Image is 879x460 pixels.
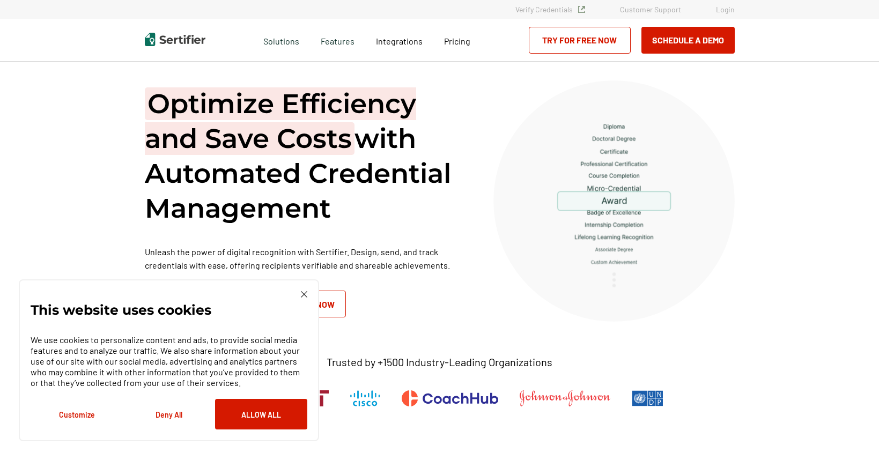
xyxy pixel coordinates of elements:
img: Johnson & Johnson [520,390,610,406]
img: Sertifier | Digital Credentialing Platform [145,33,205,46]
span: Pricing [444,36,470,46]
a: Try for Free Now [529,27,631,54]
span: Optimize Efficiency and Save Costs [145,87,416,155]
img: UNDP [632,390,663,406]
a: Verify Credentials [515,5,585,14]
p: We use cookies to personalize content and ads, to provide social media features and to analyze ou... [31,335,307,388]
button: Deny All [123,399,215,429]
p: Unleash the power of digital recognition with Sertifier. Design, send, and track credentials with... [145,245,467,272]
span: Integrations [376,36,423,46]
img: Cookie Popup Close [301,291,307,298]
img: CoachHub [402,390,498,406]
a: Integrations [376,33,423,47]
img: Verified [578,6,585,13]
a: Customer Support [620,5,681,14]
g: Associate Degree [595,248,633,252]
span: Features [321,33,354,47]
a: Pricing [444,33,470,47]
img: Cisco [350,390,380,406]
p: Trusted by +1500 Industry-Leading Organizations [327,355,552,369]
a: Login [716,5,735,14]
p: This website uses cookies [31,305,211,315]
h1: with Automated Credential Management [145,86,467,226]
button: Customize [31,399,123,429]
span: Solutions [263,33,299,47]
button: Allow All [215,399,307,429]
button: Schedule a Demo [641,27,735,54]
